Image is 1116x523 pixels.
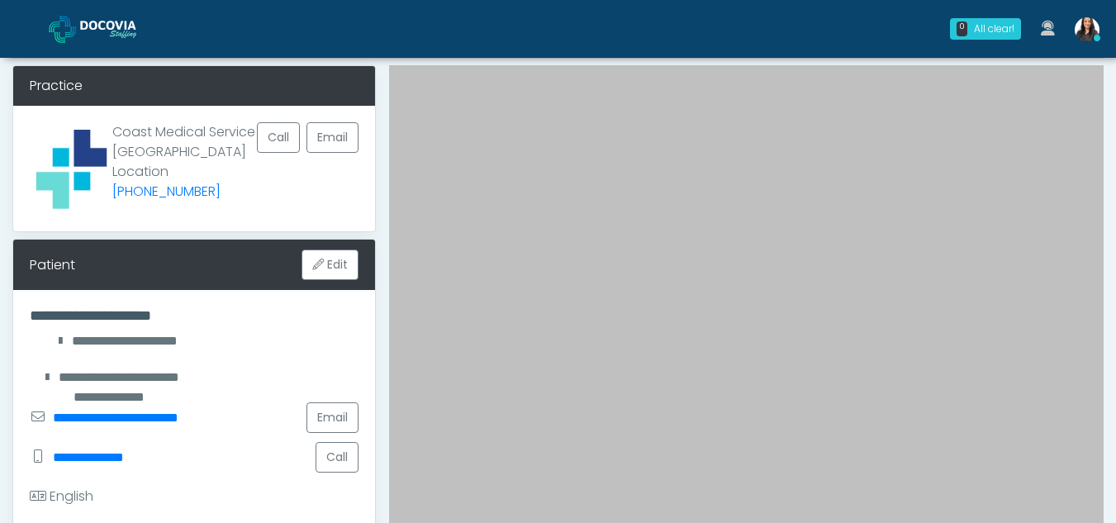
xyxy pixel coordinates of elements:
p: Coast Medical Service [GEOGRAPHIC_DATA] Location [112,122,258,202]
div: English [30,487,93,506]
button: Call [257,122,300,153]
img: Provider image [30,122,112,215]
div: Patient [30,255,75,275]
a: Docovia [49,2,163,55]
div: 0 [957,21,967,36]
div: All clear! [974,21,1014,36]
button: Edit [302,250,359,280]
div: Practice [13,66,375,106]
img: Docovia [80,21,163,37]
a: 0 All clear! [940,12,1031,46]
a: [PHONE_NUMBER] [112,182,221,201]
a: Email [306,122,359,153]
img: Viral Patel [1075,17,1099,42]
button: Call [316,442,359,473]
a: Email [306,402,359,433]
img: Docovia [49,16,76,43]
